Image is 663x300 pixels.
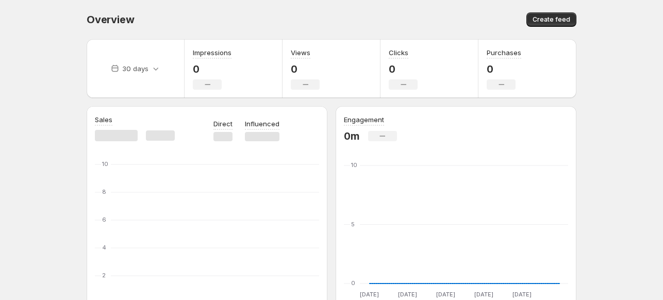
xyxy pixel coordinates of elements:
p: 0 [193,63,231,75]
p: 0 [389,63,418,75]
p: Influenced [245,119,279,129]
h3: Clicks [389,47,408,58]
h3: Impressions [193,47,231,58]
text: [DATE] [512,291,532,298]
text: [DATE] [360,291,379,298]
p: 30 days [122,63,148,74]
text: 2 [102,272,106,279]
h3: Views [291,47,310,58]
text: [DATE] [398,291,417,298]
text: 8 [102,188,106,195]
p: Direct [213,119,233,129]
h3: Sales [95,114,112,125]
text: 10 [102,160,108,168]
text: 0 [351,279,355,287]
text: [DATE] [436,291,455,298]
p: 0 [291,63,320,75]
text: 4 [102,244,106,251]
span: Overview [87,13,134,26]
text: 6 [102,216,106,223]
p: 0 [487,63,521,75]
text: 10 [351,161,357,169]
text: 5 [351,221,355,228]
text: [DATE] [474,291,493,298]
span: Create feed [533,15,570,24]
h3: Purchases [487,47,521,58]
button: Create feed [526,12,576,27]
h3: Engagement [344,114,384,125]
p: 0m [344,130,360,142]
